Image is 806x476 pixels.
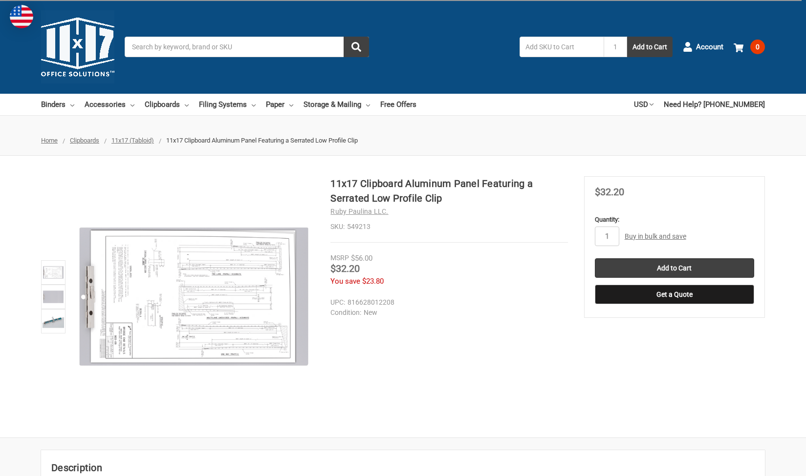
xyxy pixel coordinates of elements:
dt: Condition: [330,308,361,318]
img: 11x17 Clipboard Aluminum Panel Featuring a Serrated Low Profile Clip [43,286,64,308]
a: Account [683,34,723,60]
button: Get a Quote [595,285,754,304]
span: $32.20 [595,186,624,198]
img: 11x17.com [41,10,114,83]
button: Add to Cart [627,37,673,57]
span: $56.00 [351,254,372,263]
a: Buy in bulk and save [625,232,686,240]
a: Ruby Paulina LLC. [330,207,388,215]
dd: 816628012208 [330,297,563,308]
span: You save [330,277,360,286]
a: 11x17 (Tabloid) [111,137,154,144]
img: 11x17 Clipboard (542110) [43,310,64,332]
input: Search by keyword, brand or SKU [125,37,369,57]
span: $32.20 [330,263,360,274]
a: Need Help? [PHONE_NUMBER] [664,94,765,115]
a: Accessories [85,94,134,115]
a: Storage & Mailing [304,94,370,115]
a: USD [634,94,654,115]
a: Home [41,137,58,144]
img: 11x17 Clipboard Aluminum Panel Featuring a Serrated Low Profile Clip [73,176,314,417]
h2: Description [51,460,755,475]
img: 11x17 Clipboard Aluminum Panel Featuring a Serrated Low Profile Clip [43,262,64,283]
dd: 549213 [330,222,567,232]
dt: SKU: [330,222,345,232]
label: Quantity: [595,215,754,225]
img: duty and tax information for United States [10,5,33,28]
span: Account [696,41,723,53]
h1: 11x17 Clipboard Aluminum Panel Featuring a Serrated Low Profile Clip [330,176,567,206]
span: $23.80 [362,277,384,286]
dt: UPC: [330,297,345,308]
input: Add SKU to Cart [520,37,604,57]
input: Add to Cart [595,258,754,278]
a: Free Offers [380,94,416,115]
a: 0 [734,34,765,60]
span: 11x17 Clipboard Aluminum Panel Featuring a Serrated Low Profile Clip [166,137,358,144]
a: Clipboards [145,94,189,115]
a: Paper [266,94,293,115]
a: Binders [41,94,74,115]
dd: New [330,308,563,318]
a: Clipboards [70,137,99,144]
span: 0 [750,40,765,54]
a: Filing Systems [199,94,256,115]
div: MSRP [330,253,349,263]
